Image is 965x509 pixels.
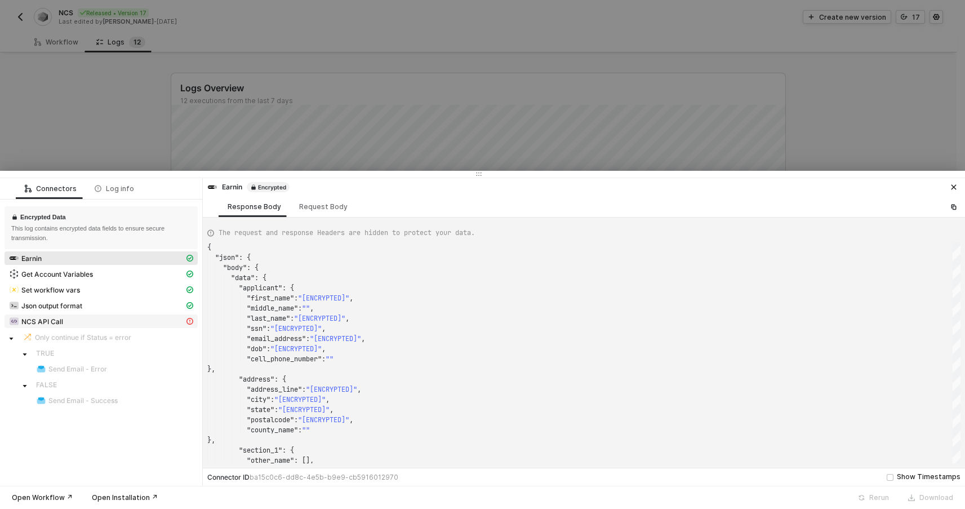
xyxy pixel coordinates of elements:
[349,294,353,303] span: ,
[897,472,960,483] div: Show Timestamps
[36,380,57,390] span: FALSE
[239,253,251,262] span: : {
[310,334,361,343] span: "[ENCRYPTED]"
[186,302,193,309] span: icon-cards
[475,171,482,178] span: icon-drag-indicator
[266,324,270,333] span: :
[37,364,46,373] img: integration-icon
[247,355,322,364] span: "cell_phone_number"
[228,202,281,211] div: Response Body
[186,271,193,277] span: icon-cards
[306,385,357,394] span: "[ENCRYPTED]"
[21,270,93,279] span: Get Account Variables
[302,426,310,435] span: ""
[11,224,191,242] div: This log contains encrypted data fields to ensure secure transmission.
[270,344,322,353] span: "[ENCRYPTED]"
[186,255,193,262] span: icon-cards
[357,385,361,394] span: ,
[901,491,960,504] button: Download
[247,304,298,313] span: "middle_name"
[298,426,302,435] span: :
[22,383,28,389] span: caret-down
[247,314,290,323] span: "last_name"
[239,375,274,384] span: "address"
[21,302,82,311] span: Json output format
[21,317,63,326] span: NCS API Call
[5,267,198,281] span: Get Account Variables
[10,317,19,326] img: integration-icon
[266,344,270,353] span: :
[231,273,255,282] span: "data"
[5,299,198,312] span: Json output format
[92,493,158,502] div: Open Installation ↗
[5,491,80,504] button: Open Workflow ↗
[5,315,198,328] span: NCS API Call
[250,473,398,481] span: ba15c0c6-dd8c-4e5b-b9e9-cb5916012970
[247,263,259,272] span: : {
[950,203,957,210] span: icon-copy-paste
[294,415,298,424] span: :
[239,446,282,455] span: "section_1"
[247,294,294,303] span: "first_name"
[21,254,42,263] span: Earnin
[247,334,306,343] span: "email_address"
[345,314,349,323] span: ,
[48,396,118,405] span: Send Email - Success
[302,385,306,394] span: :
[239,284,282,293] span: "applicant"
[310,304,314,313] span: ,
[282,446,294,455] span: : {
[255,273,266,282] span: : {
[330,405,333,414] span: ,
[20,213,66,221] h1: Encrypted Data
[85,491,165,504] button: Open Installation ↗
[22,352,28,357] span: caret-down
[247,182,290,192] span: Encrypted
[10,301,19,310] img: integration-icon
[207,473,398,482] div: Connector ID
[306,334,310,343] span: :
[207,243,211,252] span: {
[10,269,19,278] img: integration-icon
[361,334,365,343] span: ,
[294,314,345,323] span: "[ENCRYPTED]"
[23,333,32,342] img: integration-icon
[274,395,326,404] span: "[ENCRYPTED]"
[5,251,198,265] span: Earnin
[851,491,896,504] button: Rerun
[302,304,310,313] span: ""
[298,304,302,313] span: :
[36,349,54,358] span: TRUE
[247,344,266,353] span: "dob"
[322,344,326,353] span: ,
[270,395,274,404] span: :
[274,375,286,384] span: : {
[18,330,198,344] span: Only continue if Status = error
[247,385,302,394] span: "address_line"
[207,242,208,253] textarea: Editor content;Press Alt+F1 for Accessibility Options.
[247,395,270,404] span: "city"
[207,365,215,374] span: },
[37,396,46,405] img: integration-icon
[282,284,294,293] span: : {
[247,426,298,435] span: "county_name"
[298,294,349,303] span: "[ENCRYPTED]"
[326,395,330,404] span: ,
[95,184,134,193] div: Log info
[10,285,19,294] img: integration-icon
[278,405,330,414] span: "[ENCRYPTED]"
[12,493,73,502] div: Open Workflow ↗
[274,405,278,414] span: :
[186,318,193,325] span: icon-exclamation
[322,355,326,364] span: :
[10,254,19,263] img: integration-icon
[223,263,247,272] span: "body"
[11,213,18,221] span: icon-lock
[247,324,266,333] span: "ssn"
[35,333,131,342] span: Only continue if Status = error
[207,182,290,192] div: Earnin
[32,378,198,391] span: FALSE
[25,184,77,193] div: Connectors
[290,314,294,323] span: :
[48,365,107,374] span: Send Email - Error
